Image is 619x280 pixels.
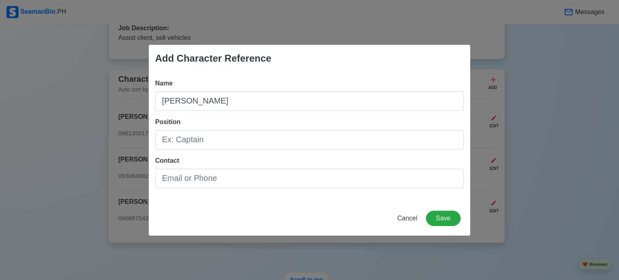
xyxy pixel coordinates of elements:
button: Save [426,211,461,226]
div: Add Character Reference [155,51,271,66]
input: Email or Phone [155,169,464,188]
span: Cancel [397,215,418,222]
input: Type name here... [155,91,464,111]
span: Position [155,118,181,125]
input: Ex: Captain [155,130,464,149]
span: Name [155,80,173,87]
button: Cancel [392,211,423,226]
span: Contact [155,157,179,164]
